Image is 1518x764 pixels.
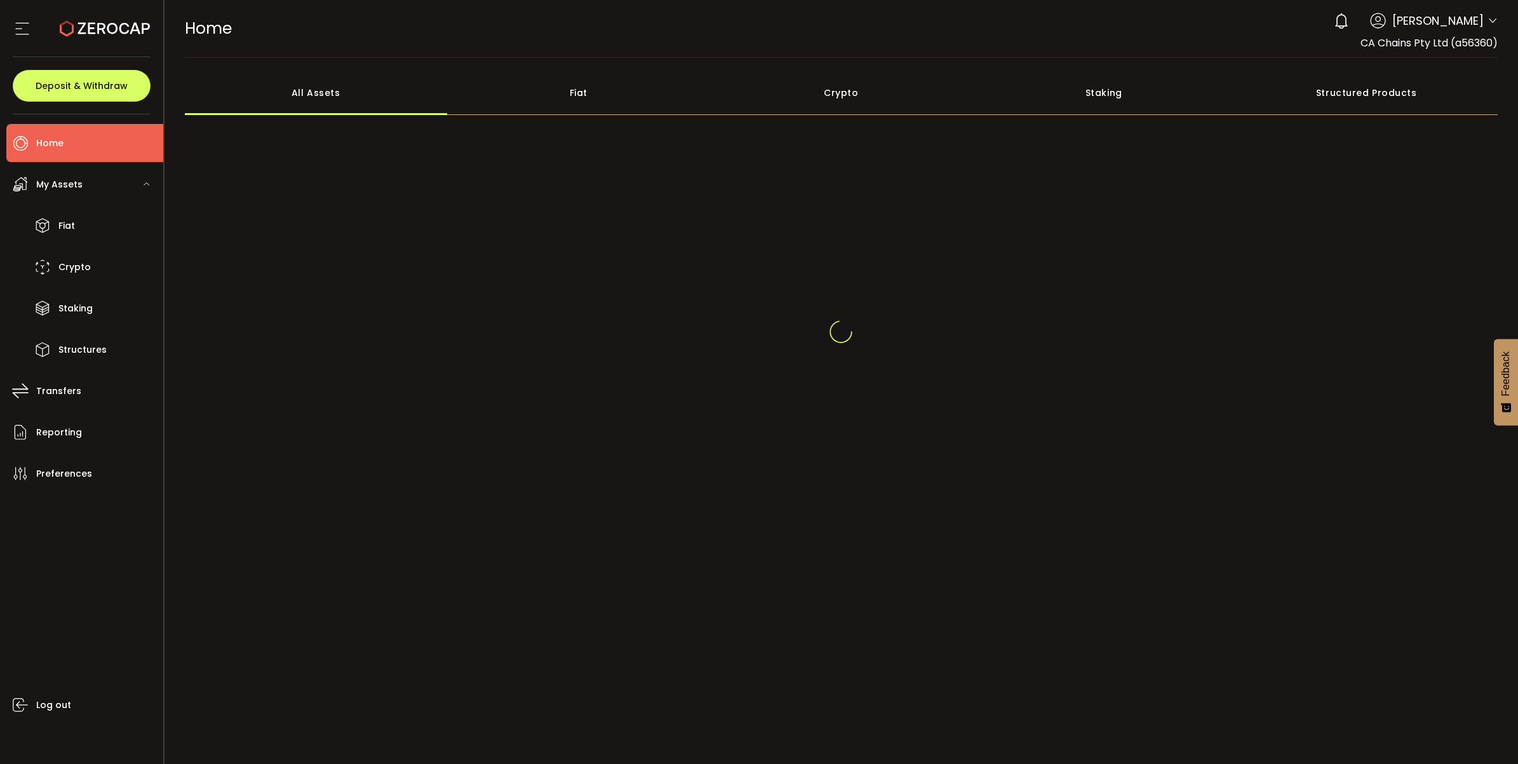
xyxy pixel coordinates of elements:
span: Staking [58,299,93,318]
button: Deposit & Withdraw [13,70,151,102]
span: Structures [58,341,107,359]
span: Reporting [36,423,82,442]
span: Home [36,134,64,153]
span: My Assets [36,175,83,194]
span: CA Chains Pty Ltd (a56360) [1360,36,1498,50]
span: Crypto [58,258,91,276]
div: Structured Products [1235,71,1498,115]
span: Home [185,17,232,39]
span: Preferences [36,465,92,483]
div: All Assets [185,71,448,115]
div: Staking [972,71,1235,115]
span: [PERSON_NAME] [1392,12,1484,29]
span: Feedback [1500,351,1512,396]
div: Fiat [447,71,710,115]
div: Crypto [710,71,973,115]
span: Log out [36,696,71,714]
span: Transfers [36,382,81,400]
button: Feedback - Show survey [1494,339,1518,425]
span: Deposit & Withdraw [36,81,128,90]
span: Fiat [58,217,75,235]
